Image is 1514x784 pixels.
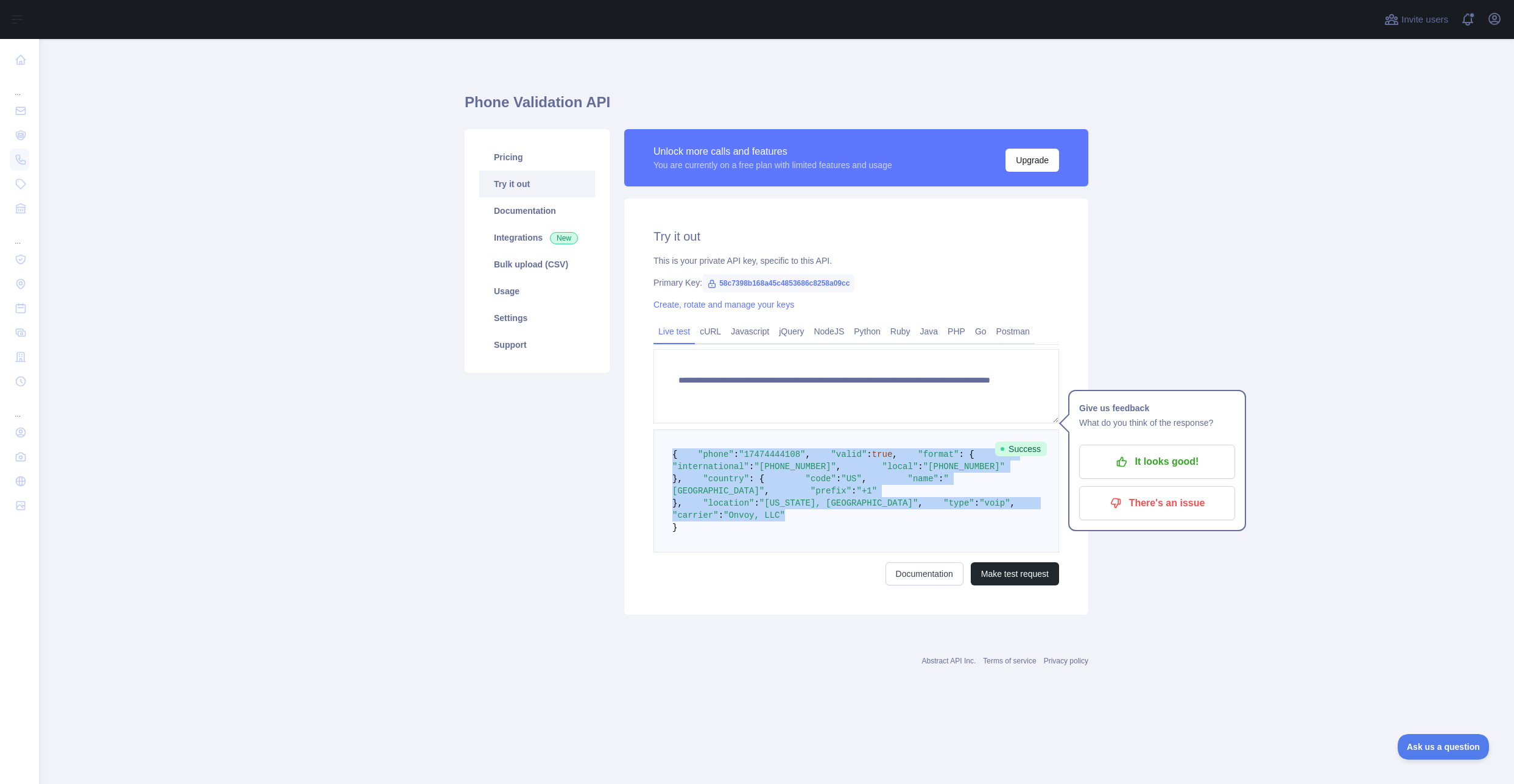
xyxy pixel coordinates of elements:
span: : [754,498,759,508]
span: : [938,474,943,484]
span: }, [672,474,683,484]
span: "format" [918,450,959,459]
a: PHP [943,322,970,341]
a: Go [970,322,991,341]
span: "+1" [856,486,877,496]
a: Integrations New [479,224,595,251]
span: "prefix" [811,486,851,496]
iframe: Toggle Customer Support [1398,734,1490,760]
div: ... [10,73,29,97]
div: ... [10,222,29,246]
a: Javascript [726,322,774,341]
a: Terms of service [983,657,1036,665]
a: Live test [653,322,695,341]
span: "location" [703,498,754,508]
p: What do you think of the response? [1079,415,1235,430]
span: , [805,450,810,459]
span: "international" [672,462,749,471]
a: Pricing [479,144,595,171]
a: Settings [479,305,595,331]
a: Abstract API Inc. [922,657,976,665]
span: : [734,450,739,459]
span: "valid" [831,450,867,459]
h2: Try it out [653,228,1059,245]
span: "country" [703,474,749,484]
a: jQuery [774,322,809,341]
div: Primary Key: [653,277,1059,289]
span: "type" [943,498,974,508]
a: cURL [695,322,726,341]
span: "carrier" [672,510,719,520]
a: Documentation [886,562,963,585]
button: Make test request [971,562,1059,585]
span: , [892,450,897,459]
span: : [851,486,856,496]
span: : [918,462,923,471]
span: , [862,474,867,484]
a: Java [915,322,943,341]
span: { [672,450,677,459]
span: } [672,523,677,532]
span: "[PHONE_NUMBER]" [923,462,1005,471]
a: Documentation [479,197,595,224]
span: Success [995,442,1047,456]
h1: Give us feedback [1079,401,1235,415]
a: Try it out [479,171,595,197]
span: : { [749,474,764,484]
span: "[PHONE_NUMBER]" [754,462,836,471]
span: "[US_STATE], [GEOGRAPHIC_DATA]" [759,498,918,508]
span: 58c7398b168a45c4853686c8258a09cc [702,274,854,292]
button: Upgrade [1005,149,1059,172]
span: , [1010,498,1015,508]
span: : [867,450,871,459]
span: Invite users [1401,13,1448,27]
h1: Phone Validation API [465,93,1088,122]
div: You are currently on a free plan with limited features and usage [653,159,892,171]
a: Bulk upload (CSV) [479,251,595,278]
span: , [836,462,841,471]
span: "phone" [698,450,734,459]
span: : [749,462,754,471]
span: New [550,232,578,244]
span: "code" [805,474,836,484]
span: }, [672,498,683,508]
span: "Onvoy, LLC" [724,510,785,520]
a: Support [479,331,595,358]
div: ... [10,395,29,419]
span: "voip" [979,498,1010,508]
span: : { [959,450,974,459]
div: Unlock more calls and features [653,144,892,159]
span: : [974,498,979,508]
a: Create, rotate and manage your keys [653,300,794,309]
a: Usage [479,278,595,305]
a: Postman [991,322,1035,341]
a: Python [849,322,886,341]
span: : [719,510,724,520]
button: Invite users [1382,10,1451,29]
a: Privacy policy [1044,657,1088,665]
span: true [872,450,893,459]
div: This is your private API key, specific to this API. [653,255,1059,267]
span: : [836,474,841,484]
span: , [764,486,769,496]
span: "name" [908,474,938,484]
span: "local" [882,462,918,471]
span: "US" [841,474,862,484]
span: , [918,498,923,508]
span: "17474444108" [739,450,805,459]
a: NodeJS [809,322,849,341]
a: Ruby [886,322,915,341]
